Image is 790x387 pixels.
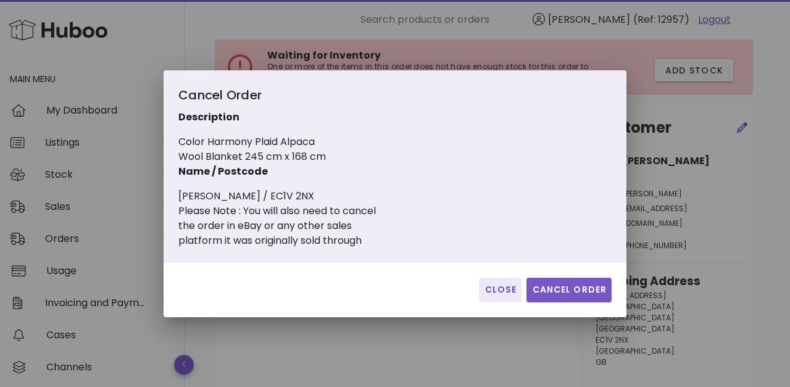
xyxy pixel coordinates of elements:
p: Description [178,110,455,125]
button: Cancel Order [526,278,612,302]
p: Name / Postcode [178,164,455,179]
span: Cancel Order [531,283,607,296]
span: Close [484,283,517,296]
div: Cancel Order [178,85,455,110]
button: Close [479,278,522,302]
div: Color Harmony Plaid Alpaca Wool Blanket 245 cm x 168 cm [PERSON_NAME] / EC1V 2NX [178,85,455,248]
div: Please Note : You will also need to cancel the order in eBay or any other sales platform it was o... [178,204,455,248]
